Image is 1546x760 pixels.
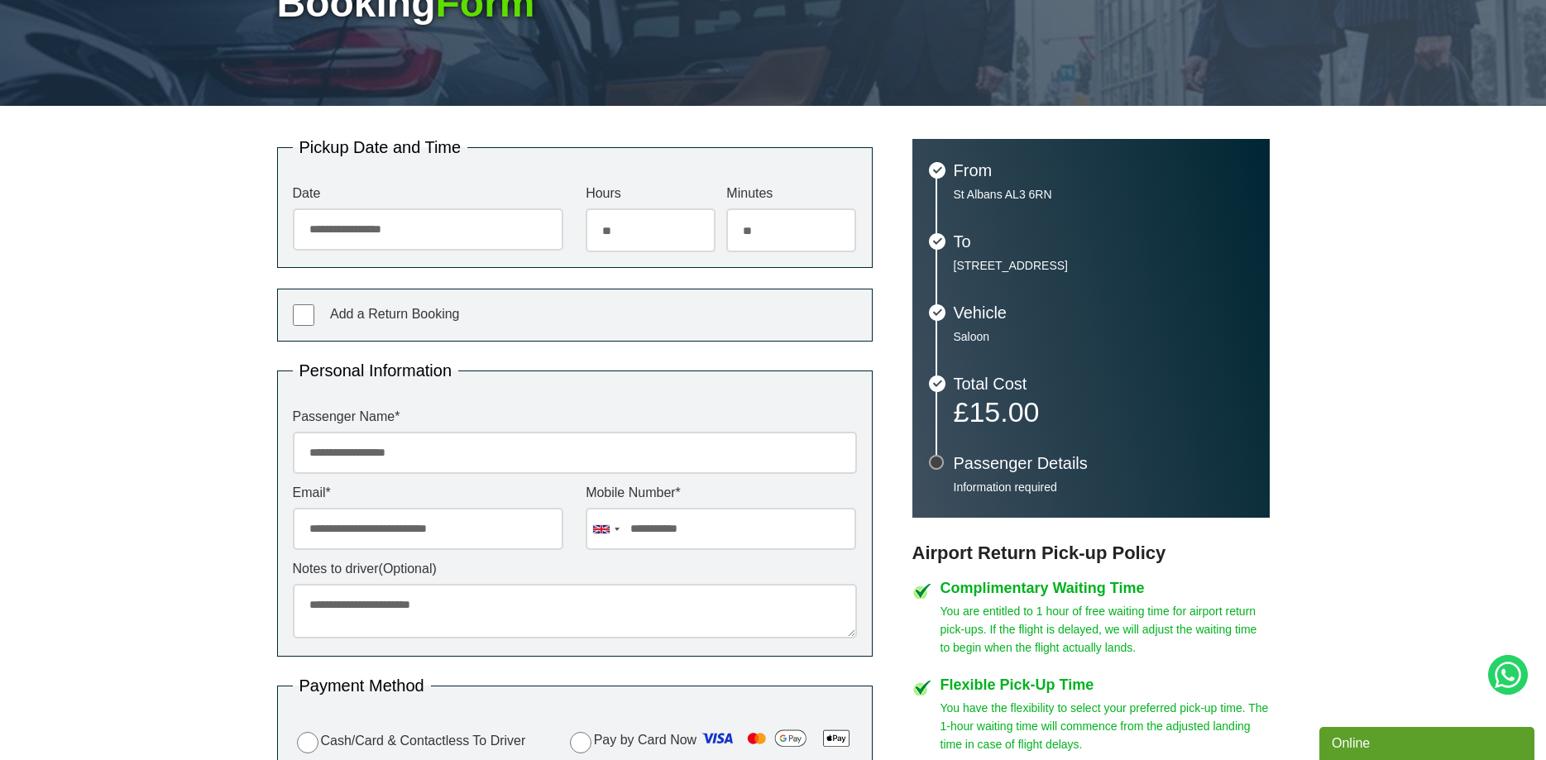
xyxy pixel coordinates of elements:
[954,375,1253,392] h3: Total Cost
[969,396,1039,428] span: 15.00
[941,602,1270,657] p: You are entitled to 1 hour of free waiting time for airport return pick-ups. If the flight is del...
[954,480,1253,495] p: Information required
[954,329,1253,344] p: Saloon
[293,410,857,423] label: Passenger Name
[586,509,625,549] div: United Kingdom: +44
[954,162,1253,179] h3: From
[293,139,468,155] legend: Pickup Date and Time
[570,732,591,753] input: Pay by Card Now
[954,400,1253,423] p: £
[954,455,1253,471] h3: Passenger Details
[954,187,1253,202] p: St Albans AL3 6RN
[1319,724,1538,760] iframe: chat widget
[954,233,1253,250] h3: To
[586,486,856,499] label: Mobile Number
[566,725,857,757] label: Pay by Card Now
[726,187,856,200] label: Minutes
[293,486,563,499] label: Email
[954,258,1253,273] p: [STREET_ADDRESS]
[293,304,314,326] input: Add a Return Booking
[293,362,459,379] legend: Personal Information
[941,677,1270,692] h4: Flexible Pick-Up Time
[941,699,1270,753] p: You have the flexibility to select your preferred pick-up time. The 1-hour waiting time will comm...
[293,187,563,200] label: Date
[954,304,1253,321] h3: Vehicle
[912,543,1270,564] h3: Airport Return Pick-up Policy
[297,732,318,753] input: Cash/Card & Contactless To Driver
[293,562,857,576] label: Notes to driver
[293,729,526,753] label: Cash/Card & Contactless To Driver
[293,677,431,694] legend: Payment Method
[941,581,1270,595] h4: Complimentary Waiting Time
[586,187,716,200] label: Hours
[379,562,437,576] span: (Optional)
[330,307,460,321] span: Add a Return Booking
